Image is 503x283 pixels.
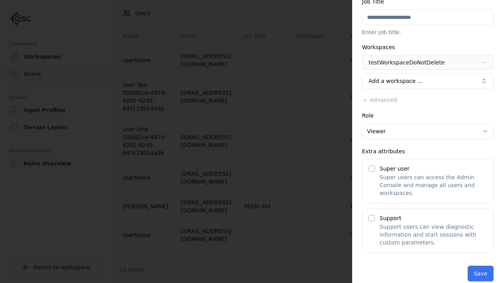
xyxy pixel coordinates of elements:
[380,165,409,172] label: Super user
[468,266,494,281] button: Save
[362,28,494,36] p: Enter job title.
[370,97,397,103] span: Advanced
[362,44,395,50] label: Workspaces
[362,149,494,154] div: Extra attributes
[369,59,444,66] div: testWorkspaceDoNotDelete
[369,77,423,85] span: Add a workspace …
[380,215,401,221] label: Support
[362,96,397,104] button: Advanced
[380,173,487,197] p: Super users can access the Admin Console and manage all users and workspaces.
[380,223,487,246] p: Support users can view diagnostic information and start sessions with custom parameters.
[362,112,374,119] label: Role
